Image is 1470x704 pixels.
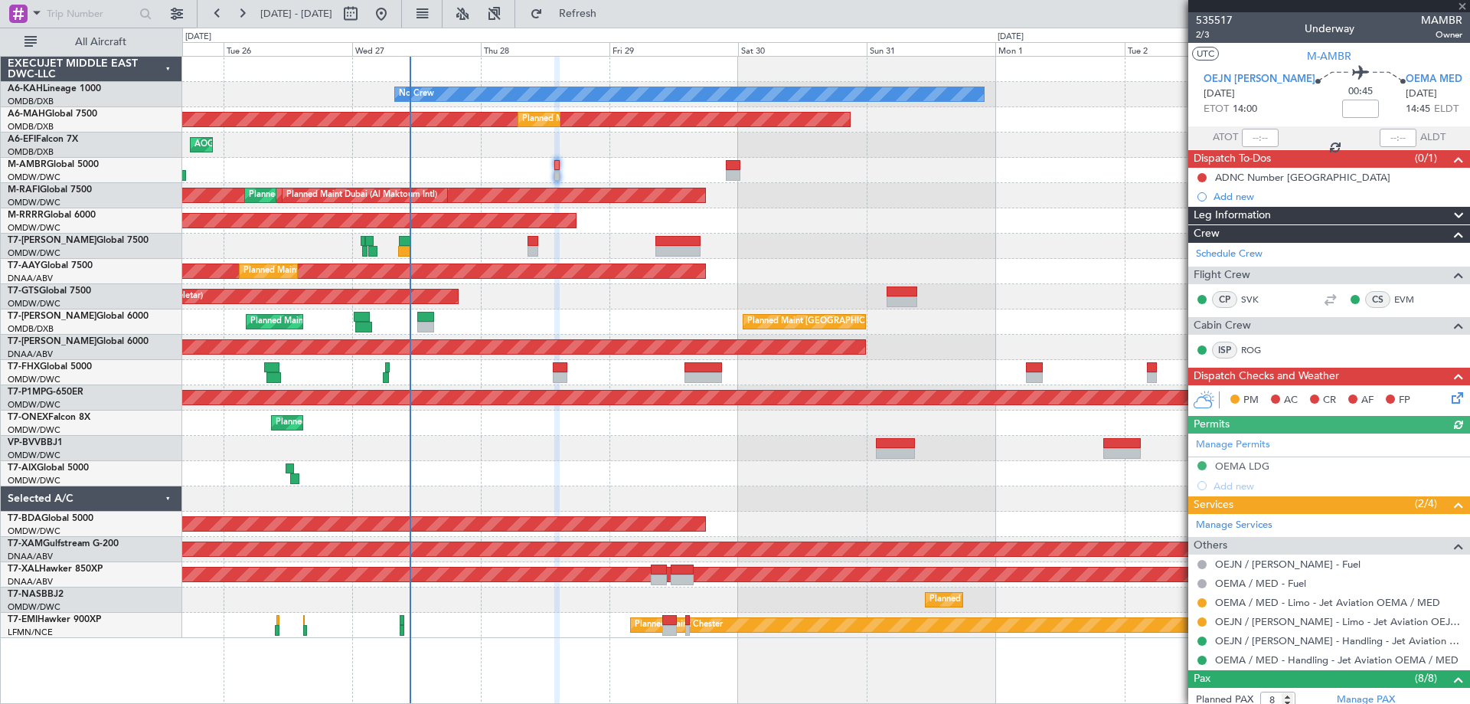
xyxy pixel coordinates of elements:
[8,160,99,169] a: M-AMBRGlobal 5000
[1406,72,1462,87] span: OEMA MED
[1415,496,1437,512] span: (2/4)
[1284,393,1298,408] span: AC
[249,184,400,207] div: Planned Maint Dubai (Al Maktoum Intl)
[8,565,39,574] span: T7-XAL
[1420,130,1445,146] span: ALDT
[1361,393,1374,408] span: AF
[609,42,738,56] div: Fri 29
[8,110,97,119] a: A6-MAHGlobal 7500
[8,374,60,385] a: OMDW/DWC
[1394,293,1429,306] a: EVM
[8,539,119,548] a: T7-XAMGulfstream G-200
[1194,317,1251,335] span: Cabin Crew
[1307,48,1351,64] span: M-AMBR
[1233,102,1257,117] span: 14:00
[185,31,211,44] div: [DATE]
[399,83,434,106] div: No Crew
[1196,518,1272,533] a: Manage Services
[635,614,723,637] div: Planned Maint Chester
[1365,291,1390,308] div: CS
[8,438,41,447] span: VP-BVV
[738,42,867,56] div: Sat 30
[1212,342,1237,359] div: ISP
[8,287,39,296] span: T7-GTS
[1215,615,1462,628] a: OEJN / [PERSON_NAME] - Limo - Jet Aviation OEJN / [PERSON_NAME]
[40,37,162,47] span: All Aircraft
[1204,72,1315,87] span: OEJN [PERSON_NAME]
[1204,87,1235,102] span: [DATE]
[8,337,96,346] span: T7-[PERSON_NAME]
[8,349,53,360] a: DNAA/ABV
[47,2,135,25] input: Trip Number
[8,601,60,613] a: OMDW/DWC
[1194,150,1271,168] span: Dispatch To-Dos
[1194,267,1250,284] span: Flight Crew
[1305,21,1354,37] div: Underway
[8,590,41,599] span: T7-NAS
[1348,84,1373,100] span: 00:45
[1215,171,1390,184] div: ADNC Number [GEOGRAPHIC_DATA]
[8,211,96,220] a: M-RRRRGlobal 6000
[1194,225,1220,243] span: Crew
[1196,247,1263,262] a: Schedule Crew
[8,526,60,537] a: OMDW/DWC
[481,42,609,56] div: Thu 28
[8,211,44,220] span: M-RRRR
[1196,12,1233,28] span: 535517
[8,135,78,144] a: A6-EFIFalcon 7X
[8,362,40,372] span: T7-FHX
[1214,190,1462,203] div: Add new
[17,30,166,54] button: All Aircraft
[8,576,53,588] a: DNAA/ABV
[276,411,426,434] div: Planned Maint Dubai (Al Maktoum Intl)
[8,463,89,473] a: T7-AIXGlobal 5000
[8,627,53,638] a: LFMN/NCE
[8,413,90,422] a: T7-ONEXFalcon 8X
[1204,102,1229,117] span: ETOT
[352,42,481,56] div: Wed 27
[8,388,83,397] a: T7-P1MPG-650ER
[8,185,40,195] span: M-RAFI
[8,273,53,284] a: DNAA/ABV
[1194,537,1227,555] span: Others
[522,108,778,131] div: Planned Maint [GEOGRAPHIC_DATA] ([GEOGRAPHIC_DATA] Intl)
[8,121,54,133] a: OMDB/DXB
[8,84,43,93] span: A6-KAH
[250,310,506,333] div: Planned Maint [GEOGRAPHIC_DATA] ([GEOGRAPHIC_DATA] Intl)
[8,514,41,523] span: T7-BDA
[286,184,437,207] div: Planned Maint Dubai (Al Maktoum Intl)
[1415,150,1437,166] span: (0/1)
[8,236,96,245] span: T7-[PERSON_NAME]
[8,362,92,372] a: T7-FHXGlobal 5000
[998,31,1024,44] div: [DATE]
[8,172,60,183] a: OMDW/DWC
[8,312,96,321] span: T7-[PERSON_NAME]
[243,260,394,283] div: Planned Maint Dubai (Al Maktoum Intl)
[8,388,46,397] span: T7-P1MP
[1434,102,1459,117] span: ELDT
[8,160,47,169] span: M-AMBR
[8,475,60,486] a: OMDW/DWC
[523,2,615,26] button: Refresh
[1406,87,1437,102] span: [DATE]
[8,84,101,93] a: A6-KAHLineage 1000
[8,450,60,461] a: OMDW/DWC
[1415,670,1437,686] span: (8/8)
[8,539,43,548] span: T7-XAM
[8,298,60,309] a: OMDW/DWC
[1194,368,1339,385] span: Dispatch Checks and Weather
[995,42,1124,56] div: Mon 1
[1213,130,1238,146] span: ATOT
[1215,577,1306,590] a: OEMA / MED - Fuel
[1212,291,1237,308] div: CP
[1196,28,1233,41] span: 2/3
[1194,670,1210,688] span: Pax
[194,133,374,156] div: AOG Maint [GEOGRAPHIC_DATA] (Dubai Intl)
[8,110,45,119] span: A6-MAH
[1399,393,1410,408] span: FP
[747,310,1003,333] div: Planned Maint [GEOGRAPHIC_DATA] ([GEOGRAPHIC_DATA] Intl)
[8,222,60,234] a: OMDW/DWC
[1421,28,1462,41] span: Owner
[8,413,48,422] span: T7-ONEX
[8,96,54,107] a: OMDB/DXB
